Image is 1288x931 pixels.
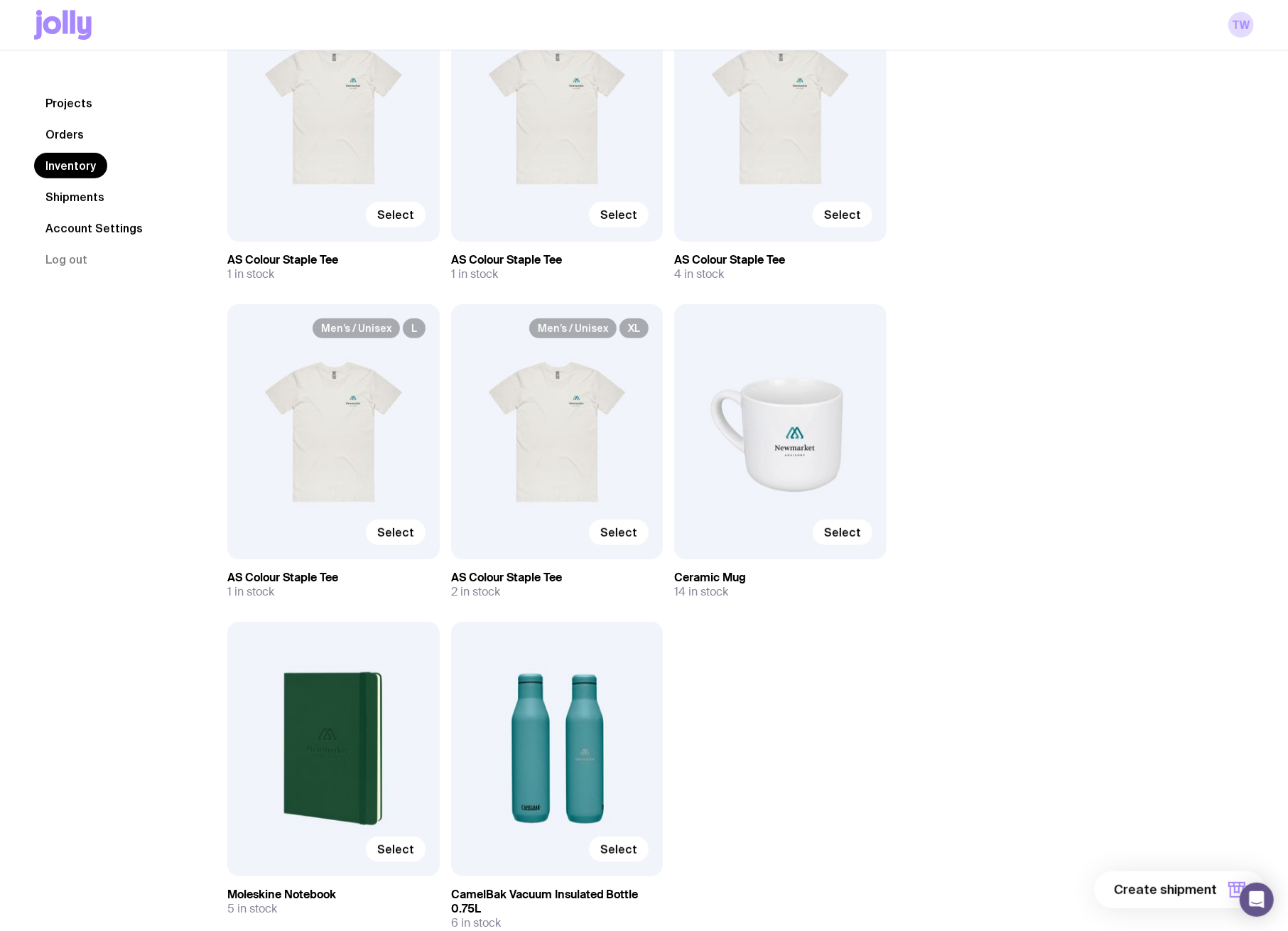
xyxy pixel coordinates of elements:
[34,184,116,210] a: Shipments
[227,253,440,267] h3: AS Colour Staple Tee
[227,571,440,585] h3: AS Colour Staple Tee
[34,247,99,272] button: Log out
[313,318,400,338] span: Men’s / Unisex
[674,585,728,599] span: 14 in stock
[227,267,274,281] span: 1 in stock
[824,208,861,222] span: Select
[227,902,277,916] span: 5 in stock
[377,525,414,539] span: Select
[227,585,274,599] span: 1 in stock
[529,318,617,338] span: Men’s / Unisex
[451,571,664,585] h3: AS Colour Staple Tee
[377,208,414,222] span: Select
[600,842,637,856] span: Select
[34,90,104,116] a: Projects
[403,318,426,338] span: L
[377,842,414,856] span: Select
[674,571,887,585] h3: Ceramic Mug
[34,122,95,147] a: Orders
[600,525,637,539] span: Select
[674,267,724,281] span: 4 in stock
[1228,12,1254,38] a: TW
[451,888,664,916] h3: CamelBak Vacuum Insulated Bottle 0.75L
[451,253,664,267] h3: AS Colour Staple Tee
[451,916,501,930] span: 6 in stock
[619,318,649,338] span: XL
[1240,883,1274,917] div: Open Intercom Messenger
[824,525,861,539] span: Select
[600,208,637,222] span: Select
[1094,871,1265,908] button: Create shipment
[1114,881,1217,898] span: Create shipment
[34,153,107,178] a: Inventory
[34,215,154,241] a: Account Settings
[674,253,887,267] h3: AS Colour Staple Tee
[227,888,440,902] h3: Moleskine Notebook
[451,267,498,281] span: 1 in stock
[451,585,500,599] span: 2 in stock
